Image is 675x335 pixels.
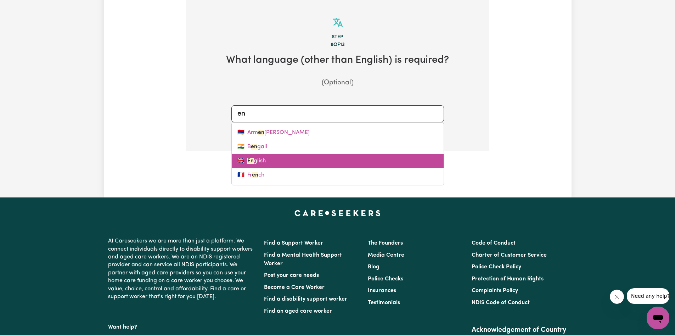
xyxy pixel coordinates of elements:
[232,154,444,168] a: English
[251,144,257,150] mark: en
[368,240,403,246] a: The Founders
[264,273,319,278] a: Post your care needs
[4,5,43,11] span: Need any help?
[197,78,478,88] p: (Optional)
[247,158,254,164] mark: En
[264,240,323,246] a: Find a Support Worker
[610,290,624,304] iframe: Fermer le message
[368,252,404,258] a: Media Centre
[197,41,478,49] div: 8 of 13
[472,300,530,306] a: NDIS Code of Conduct
[647,307,669,329] iframe: Bouton de lancement de la fenêtre de messagerie
[472,252,547,258] a: Charter of Customer Service
[237,157,244,165] span: 🇬🇧
[472,276,544,282] a: Protection of Human Rights
[368,300,400,306] a: Testimonials
[472,264,521,270] a: Police Check Policy
[472,326,567,334] h2: Acknowledgement of Country
[237,108,438,119] input: e.g. Spanish
[258,130,264,135] mark: en
[368,276,403,282] a: Police Checks
[232,140,444,154] a: Bengali
[237,128,244,137] span: 🇦🇲
[472,288,518,294] a: Complaints Policy
[232,125,444,140] a: Armenian
[197,54,478,67] h2: What language (other than English) is required?
[264,252,342,267] a: Find a Mental Health Support Worker
[237,171,244,179] span: 🇫🇷
[237,143,244,151] span: 🇮🇳
[197,33,478,41] div: Step
[264,285,325,290] a: Become a Care Worker
[232,168,444,182] a: French
[264,296,347,302] a: Find a disability support worker
[252,172,258,178] mark: en
[368,288,396,294] a: Insurances
[264,308,332,314] a: Find an aged care worker
[368,264,379,270] a: Blog
[472,240,516,246] a: Code of Conduct
[231,122,444,185] div: menu-options
[294,210,381,216] a: Careseekers home page
[627,288,669,304] iframe: Message de la compagnie
[108,234,255,303] p: At Careseekers we are more than just a platform. We connect individuals directly to disability su...
[108,320,255,331] p: Want help?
